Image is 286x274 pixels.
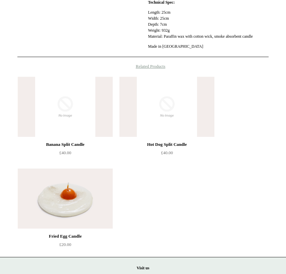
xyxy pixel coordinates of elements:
[18,169,113,229] a: Fried Egg Candle Fried Egg Candle
[59,150,71,155] span: £40.00
[18,169,113,229] img: Fried Egg Candle
[119,141,214,168] a: Hot Dog Split Candle £40.00
[18,77,113,137] img: no-image-2048-a2addb12_grande.gif
[161,150,173,155] span: £40.00
[59,242,71,247] span: £20.00
[19,232,111,240] div: Fried Egg Candle
[148,9,269,39] p: Length: 25cm Width: 25cm Depth: 7cm Weight: 932g Material: Paraffin wax with cotton wick, smoke a...
[18,141,113,168] a: Banana Split Candle £40.00
[137,266,150,270] strong: Visit us
[19,141,111,149] div: Banana Split Candle
[119,77,214,137] img: no-image-2048-a2addb12_grande.gif
[18,232,113,260] a: Fried Egg Candle £20.00
[148,43,269,49] p: Made in [GEOGRAPHIC_DATA]
[121,141,213,149] div: Hot Dog Split Candle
